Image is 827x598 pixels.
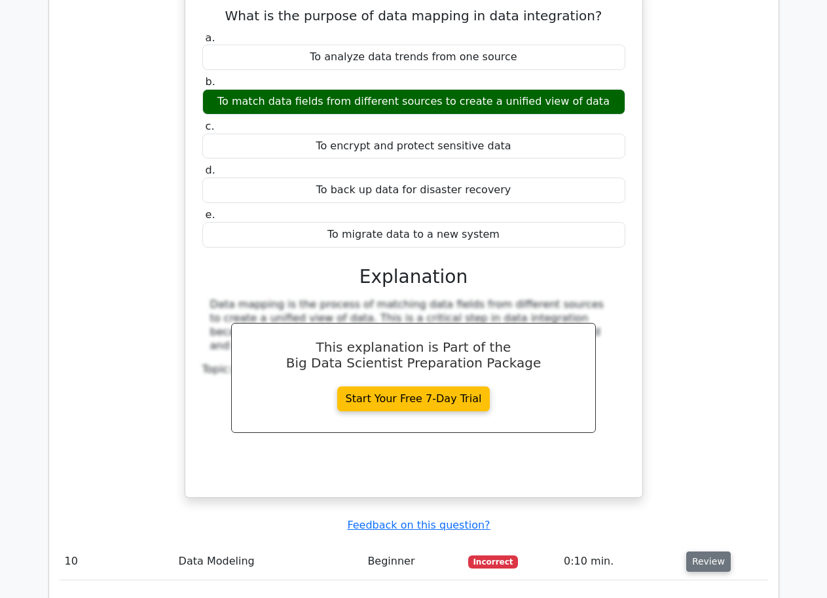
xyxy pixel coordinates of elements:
[468,555,519,569] span: Incorrect
[202,178,625,203] div: To back up data for disaster recovery
[206,31,215,44] span: a.
[206,164,215,176] span: d.
[202,222,625,248] div: To migrate data to a new system
[202,363,625,377] div: Topic:
[347,519,490,531] a: Feedback on this question?
[174,543,363,580] td: Data Modeling
[210,298,617,352] div: Data mapping is the process of matching data fields from different sources to create a unified vi...
[362,543,462,580] td: Beginner
[559,543,681,580] td: 0:10 min.
[60,543,174,580] td: 10
[206,120,215,132] span: c.
[202,89,625,115] div: To match data fields from different sources to create a unified view of data
[210,266,617,288] h3: Explanation
[337,386,490,411] a: Start Your Free 7-Day Trial
[202,134,625,159] div: To encrypt and protect sensitive data
[201,8,627,24] h5: What is the purpose of data mapping in data integration?
[202,45,625,70] div: To analyze data trends from one source
[206,208,215,221] span: e.
[686,551,731,572] button: Review
[206,75,215,88] span: b.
